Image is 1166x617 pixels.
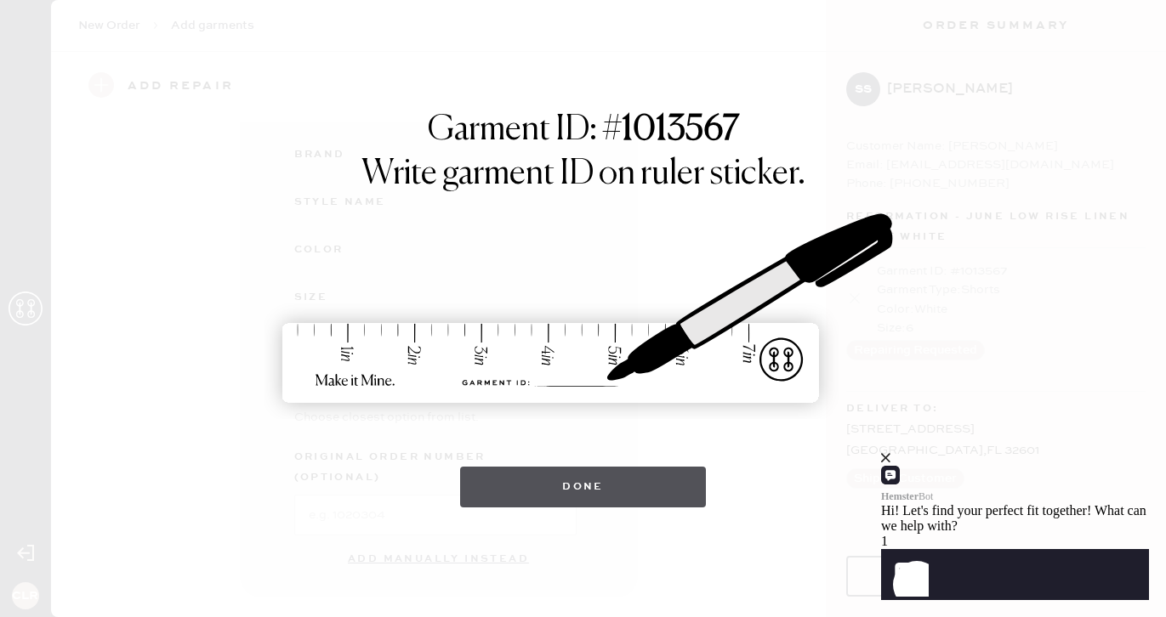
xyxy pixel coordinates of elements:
h1: Write garment ID on ruler sticker. [361,154,805,195]
strong: 1013567 [622,113,739,147]
h1: Garment ID: # [428,110,739,154]
img: ruler-sticker-sharpie.svg [264,169,902,450]
iframe: Front Chat [881,388,1162,614]
button: Done [460,467,706,507]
